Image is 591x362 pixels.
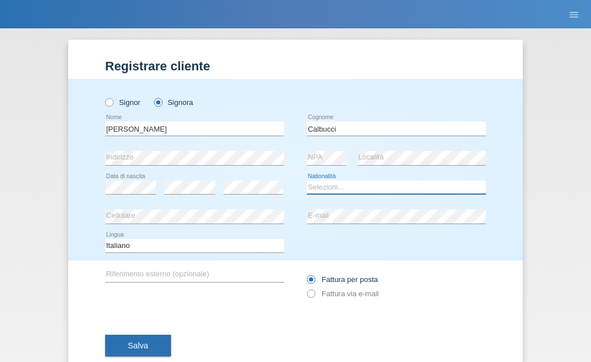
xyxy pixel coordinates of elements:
i: menu [568,9,580,20]
label: Signora [154,98,193,107]
label: Signor [105,98,140,107]
span: Salva [128,341,148,350]
input: Fattura via e-mail [307,289,314,304]
a: menu [563,11,585,18]
input: Signora [154,98,161,106]
label: Fattura via e-mail [307,289,378,298]
input: Fattura per posta [307,275,314,289]
label: Fattura per posta [307,275,378,284]
button: Salva [105,335,171,356]
h1: Registrare cliente [105,59,486,73]
input: Signor [105,98,113,106]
